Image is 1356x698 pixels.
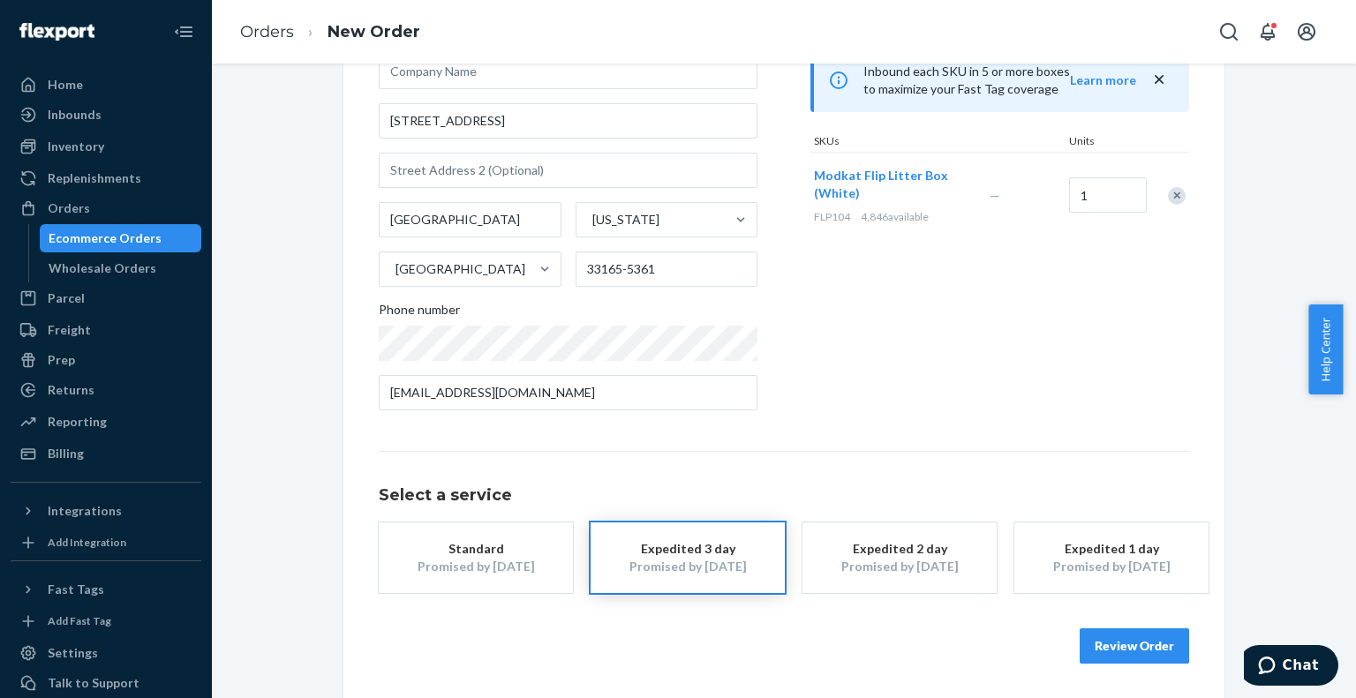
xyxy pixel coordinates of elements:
a: Home [11,71,201,99]
span: 4,846 available [861,210,929,223]
a: Ecommerce Orders [40,224,202,252]
div: Expedited 2 day [829,540,970,558]
a: Reporting [11,408,201,436]
div: Parcel [48,289,85,307]
div: Standard [405,540,546,558]
input: Street Address 2 (Optional) [379,153,757,188]
div: Promised by [DATE] [1041,558,1182,575]
div: Promised by [DATE] [829,558,970,575]
div: Prep [48,351,75,369]
input: City [379,202,561,237]
div: Add Fast Tag [48,613,111,628]
div: Promised by [DATE] [405,558,546,575]
a: Inventory [11,132,201,161]
input: Company Name [379,54,757,89]
a: Replenishments [11,164,201,192]
div: Settings [48,644,98,662]
div: Remove Item [1168,187,1186,205]
input: [US_STATE] [591,211,592,229]
div: Add Integration [48,535,126,550]
a: New Order [328,22,420,41]
div: Promised by [DATE] [617,558,758,575]
iframe: Opens a widget where you can chat to one of our agents [1244,645,1338,689]
button: Help Center [1308,304,1343,394]
a: Settings [11,639,201,667]
input: Street Address [379,103,757,139]
span: Modkat Flip Litter Box (White) [814,168,948,200]
div: Talk to Support [48,674,139,692]
button: Talk to Support [11,669,201,697]
a: Orders [240,22,294,41]
a: Add Integration [11,532,201,553]
a: Prep [11,346,201,374]
button: Open Search Box [1211,14,1247,49]
img: Flexport logo [19,23,94,41]
button: Open account menu [1289,14,1324,49]
button: Expedited 2 dayPromised by [DATE] [802,522,997,593]
div: Inbounds [48,106,102,124]
a: Freight [11,316,201,344]
input: Email (Only Required for International) [379,375,757,410]
button: Modkat Flip Litter Box (White) [814,167,968,202]
a: Returns [11,376,201,404]
button: Open notifications [1250,14,1285,49]
input: Quantity [1069,177,1147,213]
span: Phone number [379,301,460,326]
div: Units [1066,133,1145,152]
div: Freight [48,321,91,339]
a: Wholesale Orders [40,254,202,282]
a: Billing [11,439,201,468]
a: Inbounds [11,101,201,129]
div: Replenishments [48,169,141,187]
a: Parcel [11,284,201,312]
div: Billing [48,445,84,462]
button: Close Navigation [166,14,201,49]
span: FLP104 [814,210,850,223]
div: Returns [48,381,94,399]
div: [US_STATE] [592,211,659,229]
button: Integrations [11,497,201,525]
div: Inventory [48,138,104,155]
div: Inbound each SKU in 5 or more boxes to maximize your Fast Tag coverage [810,49,1189,112]
div: Integrations [48,502,122,520]
a: Orders [11,194,201,222]
button: Learn more [1070,71,1136,89]
div: Expedited 1 day [1041,540,1182,558]
button: Review Order [1080,628,1189,664]
button: Expedited 1 dayPromised by [DATE] [1014,522,1209,593]
a: Add Fast Tag [11,611,201,632]
div: Home [48,76,83,94]
input: ZIP Code [576,251,758,287]
div: Expedited 3 day [617,540,758,558]
div: Ecommerce Orders [49,229,162,247]
div: Orders [48,199,90,217]
button: StandardPromised by [DATE] [379,522,573,593]
div: SKUs [810,133,1066,152]
div: Reporting [48,413,107,431]
div: [GEOGRAPHIC_DATA] [395,260,525,278]
div: Fast Tags [48,581,104,598]
button: Expedited 3 dayPromised by [DATE] [591,522,785,593]
span: — [990,188,1000,203]
ol: breadcrumbs [226,6,434,58]
button: Fast Tags [11,575,201,604]
h1: Select a service [379,487,1189,505]
button: close [1150,71,1168,89]
div: Wholesale Orders [49,259,156,277]
input: [GEOGRAPHIC_DATA] [394,260,395,278]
